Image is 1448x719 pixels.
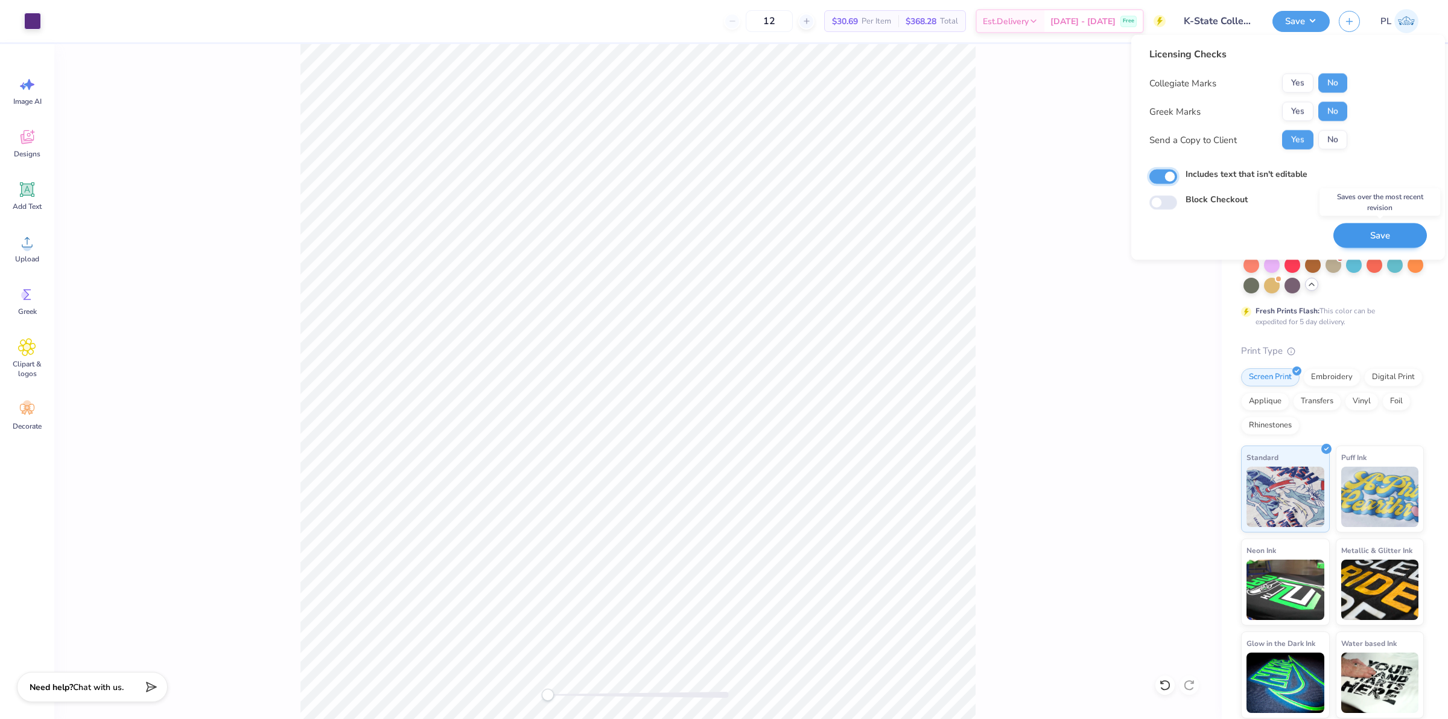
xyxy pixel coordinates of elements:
img: Puff Ink [1341,467,1419,527]
a: PL [1375,9,1424,33]
button: Yes [1282,74,1313,93]
span: Upload [15,254,39,264]
button: Save [1272,11,1330,32]
button: Save [1333,223,1427,248]
span: $30.69 [832,15,858,28]
img: Metallic & Glitter Ink [1341,560,1419,620]
div: Digital Print [1364,368,1423,386]
span: Neon Ink [1246,544,1276,557]
strong: Need help? [30,682,73,693]
label: Block Checkout [1186,193,1248,206]
div: Transfers [1293,392,1341,411]
div: Rhinestones [1241,417,1300,435]
button: No [1318,130,1347,150]
div: Vinyl [1345,392,1379,411]
div: Print Type [1241,344,1424,358]
span: PL [1380,14,1391,28]
div: This color can be expedited for 5 day delivery. [1256,305,1404,327]
span: Greek [18,307,37,316]
div: Saves over the most recent revision [1319,188,1440,216]
span: Total [940,15,958,28]
div: Screen Print [1241,368,1300,386]
input: Untitled Design [1175,9,1263,33]
label: Includes text that isn't editable [1186,168,1307,181]
img: Water based Ink [1341,653,1419,713]
span: Metallic & Glitter Ink [1341,544,1412,557]
span: Standard [1246,451,1278,464]
div: Applique [1241,392,1289,411]
img: Standard [1246,467,1324,527]
span: $368.28 [906,15,936,28]
button: No [1318,102,1347,121]
span: Glow in the Dark Ink [1246,637,1315,650]
span: Decorate [13,421,42,431]
span: Chat with us. [73,682,124,693]
img: Neon Ink [1246,560,1324,620]
div: Licensing Checks [1149,47,1347,62]
span: Per Item [862,15,891,28]
div: Send a Copy to Client [1149,133,1237,147]
span: [DATE] - [DATE] [1050,15,1116,28]
span: Add Text [13,202,42,211]
span: Designs [14,149,40,159]
button: No [1318,74,1347,93]
strong: Fresh Prints Flash: [1256,306,1319,316]
input: – – [746,10,793,32]
div: Greek Marks [1149,104,1201,118]
img: Pamela Lois Reyes [1394,9,1418,33]
span: Image AI [13,97,42,106]
div: Embroidery [1303,368,1361,386]
span: Est. Delivery [983,15,1029,28]
span: Free [1123,17,1134,25]
div: Collegiate Marks [1149,76,1216,90]
span: Water based Ink [1341,637,1397,650]
span: Clipart & logos [7,359,47,379]
span: Puff Ink [1341,451,1367,464]
div: Accessibility label [542,689,554,701]
div: Foil [1382,392,1411,411]
img: Glow in the Dark Ink [1246,653,1324,713]
button: Yes [1282,102,1313,121]
button: Yes [1282,130,1313,150]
